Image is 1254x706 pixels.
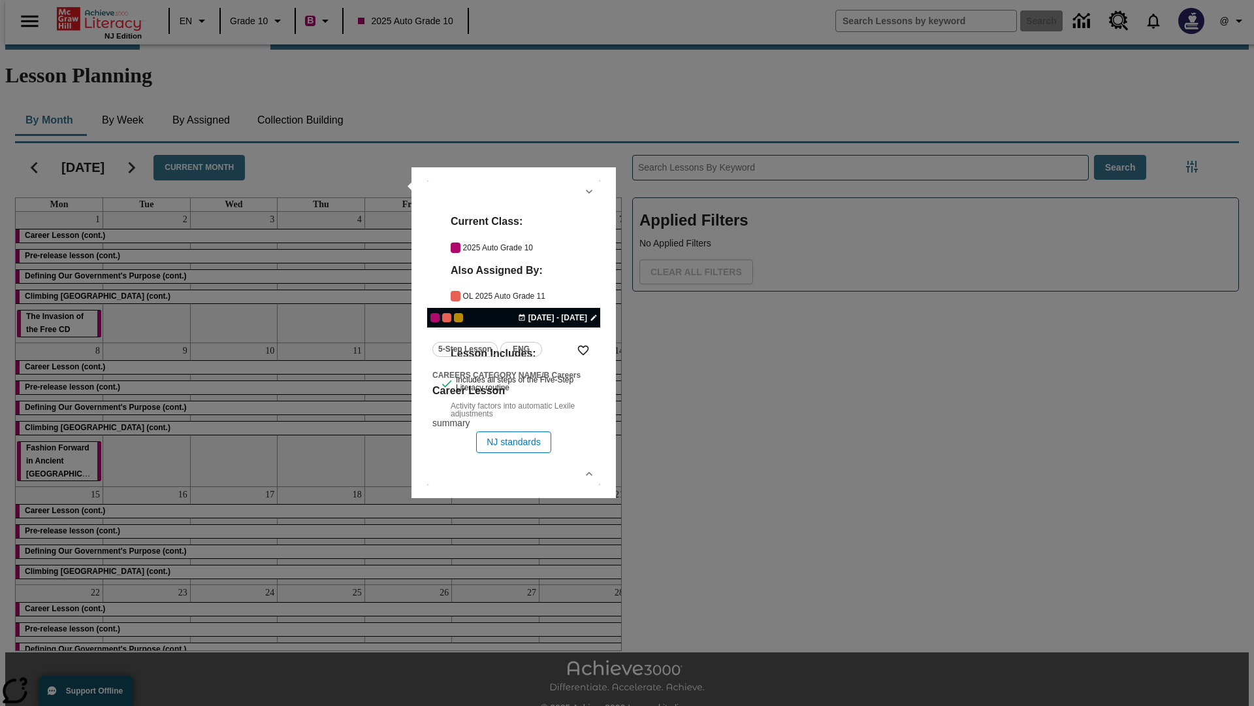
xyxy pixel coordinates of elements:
button: Show Details [579,464,599,484]
span: / [541,371,543,380]
span: ENG [513,343,530,356]
button: Jan 13 - Jan 17 Choose Dates [515,312,600,324]
span: 5-Step Lesson [438,343,492,356]
button: Add to Favorites [571,339,595,362]
div: summary [432,416,595,430]
span: [DATE] - [DATE] [528,312,587,324]
button: 5-Step Lesson [432,342,498,357]
span: B Careers [543,371,581,380]
h3: Career Lesson [432,384,595,398]
span: Topic: Careers Category Name/B Careers [432,368,595,382]
div: New 2025 class [454,313,463,322]
div: Current Class [430,313,440,322]
button: ENG [500,342,542,357]
div: OL 2025 Auto Grade 11 [442,313,451,322]
span: Careers Category Name [432,371,541,380]
div: lesson details [427,180,600,485]
h4: undefined [432,398,595,414]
